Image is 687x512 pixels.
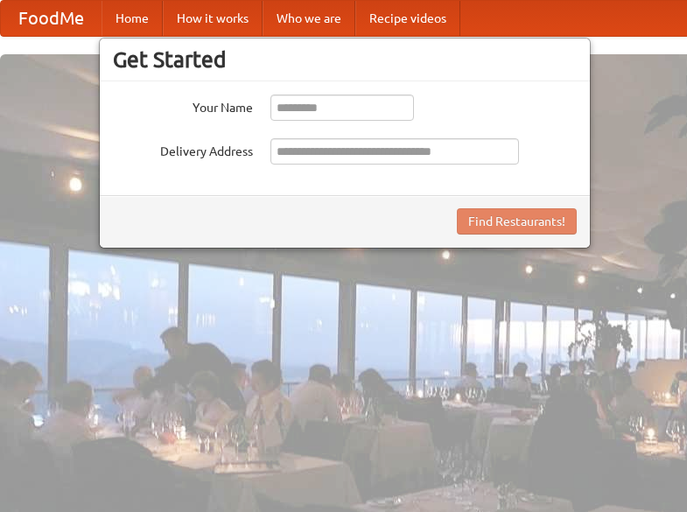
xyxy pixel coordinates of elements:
[355,1,460,36] a: Recipe videos
[113,95,253,116] label: Your Name
[457,208,577,235] button: Find Restaurants!
[263,1,355,36] a: Who we are
[1,1,102,36] a: FoodMe
[102,1,163,36] a: Home
[163,1,263,36] a: How it works
[113,138,253,160] label: Delivery Address
[113,46,577,73] h3: Get Started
